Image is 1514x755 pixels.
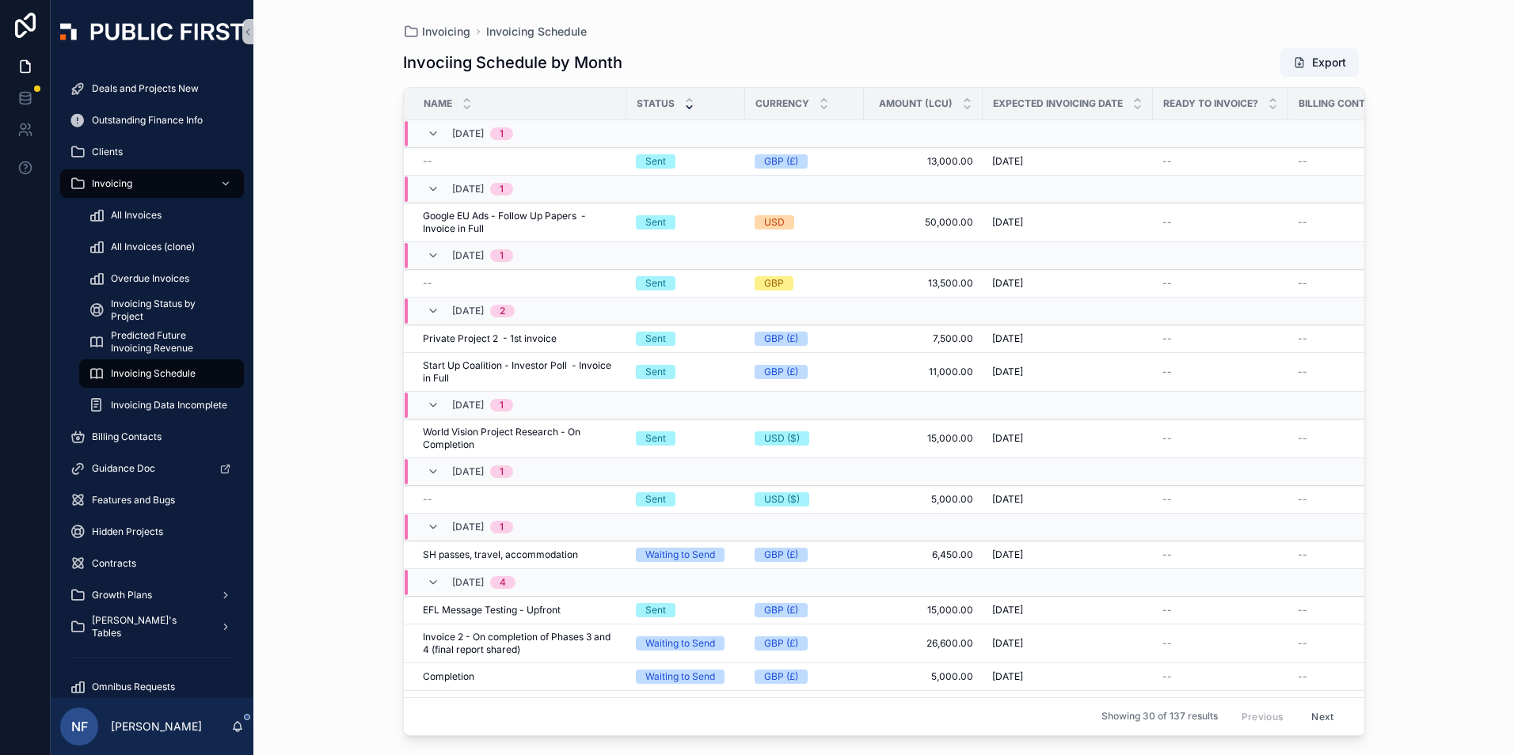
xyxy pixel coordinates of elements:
[992,548,1143,561] a: [DATE]
[636,603,736,617] a: Sent
[755,332,854,346] a: GBP (£)
[1101,711,1218,723] span: Showing 30 of 137 results
[1162,670,1279,683] a: --
[1162,216,1279,229] a: --
[755,431,854,446] a: USD ($)
[60,106,244,135] a: Outstanding Finance Info
[1298,155,1405,168] a: --
[1162,548,1279,561] a: --
[645,431,666,446] div: Sent
[873,493,973,506] a: 5,000.00
[873,604,973,617] a: 15,000.00
[992,432,1143,445] a: [DATE]
[486,24,587,40] span: Invoicing Schedule
[764,670,798,684] div: GBP (£)
[1162,493,1172,506] span: --
[423,548,578,561] span: SH passes, travel, accommodation
[92,681,175,693] span: Omnibus Requests
[1298,670,1307,683] span: --
[645,603,666,617] div: Sent
[873,332,973,345] a: 7,500.00
[1298,277,1405,290] a: --
[452,465,484,478] span: [DATE]
[79,359,244,388] a: Invoicing Schedule
[403,24,470,40] a: Invoicing
[60,518,244,546] a: Hidden Projects
[92,589,152,601] span: Growth Plans
[636,215,736,230] a: Sent
[636,365,736,379] a: Sent
[755,670,854,684] a: GBP (£)
[1162,332,1172,345] span: --
[992,155,1023,168] span: [DATE]
[1162,216,1172,229] span: --
[1162,670,1172,683] span: --
[60,581,244,609] a: Growth Plans
[992,216,1023,229] span: [DATE]
[60,169,244,198] a: Invoicing
[111,719,202,734] p: [PERSON_NAME]
[636,431,736,446] a: Sent
[1163,97,1258,110] span: Ready to invoice?
[1298,637,1307,650] span: --
[92,431,162,443] span: Billing Contacts
[423,548,617,561] a: SH passes, travel, accommodation
[645,215,666,230] div: Sent
[423,426,617,451] span: World Vision Project Research - On Completion
[423,210,617,235] span: Google EU Ads - Follow Up Papers - Invoice in Full
[764,332,798,346] div: GBP (£)
[92,462,155,475] span: Guidance Doc
[452,576,484,589] span: [DATE]
[645,276,666,290] div: Sent
[764,636,798,651] div: GBP (£)
[636,276,736,290] a: Sent
[1162,366,1279,378] a: --
[636,492,736,506] a: Sent
[92,494,175,506] span: Features and Bugs
[1298,548,1307,561] span: --
[1162,637,1172,650] span: --
[992,366,1143,378] a: [DATE]
[1298,548,1405,561] a: --
[755,636,854,651] a: GBP (£)
[1162,155,1279,168] a: --
[111,399,227,412] span: Invoicing Data Incomplete
[500,183,504,195] div: 1
[111,272,189,285] span: Overdue Invoices
[1162,637,1279,650] a: --
[1298,155,1307,168] span: --
[79,296,244,324] a: Invoicing Status by Project
[500,576,506,589] div: 4
[452,249,484,262] span: [DATE]
[1298,432,1307,445] span: --
[452,305,484,317] span: [DATE]
[500,521,504,533] div: 1
[423,277,617,290] a: --
[423,631,617,656] span: Invoice 2 - On completion of Phases 3 and 4 (final report shared)
[1300,704,1345,729] button: Next
[422,24,470,40] span: Invoicing
[764,365,798,379] div: GBP (£)
[92,146,123,158] span: Clients
[764,276,784,290] div: GBP
[755,97,809,110] span: Currency
[1298,493,1307,506] span: --
[79,391,244,419] a: Invoicing Data Incomplete
[879,97,953,110] span: Amount (LCU)
[645,636,715,651] div: Waiting to Send
[755,603,854,617] a: GBP (£)
[60,138,244,166] a: Clients
[1298,366,1405,378] a: --
[873,155,973,168] a: 13,000.00
[636,154,736,169] a: Sent
[423,604,561,617] span: EFL Message Testing - Upfront
[60,23,244,40] img: App logo
[873,548,973,561] a: 6,450.00
[51,63,253,698] div: scrollable content
[1298,332,1405,345] a: --
[423,670,474,683] span: Completion
[423,332,617,345] a: Private Project 2 - 1st invoice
